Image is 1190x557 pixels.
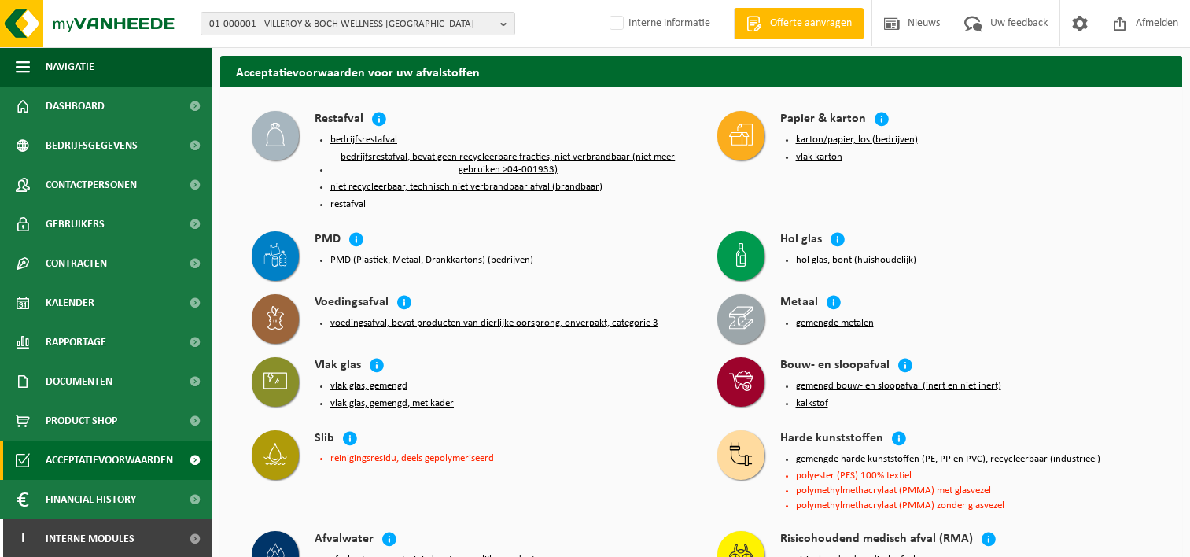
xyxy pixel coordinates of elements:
button: vlak glas, gemengd [330,380,407,393]
button: gemengde metalen [796,317,874,330]
span: 01-000001 - VILLEROY & BOCH WELLNESS [GEOGRAPHIC_DATA] [209,13,494,36]
span: Financial History [46,480,136,519]
button: bedrijfsrestafval [330,134,397,146]
span: Documenten [46,362,112,401]
li: polymethylmethacrylaat (PMMA) met glasvezel [796,485,1151,496]
a: Offerte aanvragen [734,8,864,39]
li: polyester (PES) 100% textiel [796,470,1151,481]
span: Kalender [46,283,94,323]
button: vlak karton [796,151,842,164]
h4: Slib [315,430,334,448]
h4: Metaal [780,294,818,312]
span: Contracten [46,244,107,283]
button: karton/papier, los (bedrijven) [796,134,918,146]
h4: Papier & karton [780,111,866,129]
h4: Hol glas [780,231,822,249]
h4: PMD [315,231,341,249]
li: reinigingsresidu, deels gepolymeriseerd [330,453,686,463]
button: restafval [330,198,366,211]
span: Offerte aanvragen [766,16,856,31]
button: kalkstof [796,397,828,410]
span: Acceptatievoorwaarden [46,441,173,480]
button: PMD (Plastiek, Metaal, Drankkartons) (bedrijven) [330,254,533,267]
button: vlak glas, gemengd, met kader [330,397,454,410]
span: Navigatie [46,47,94,87]
button: gemengde harde kunststoffen (PE, PP en PVC), recycleerbaar (industrieel) [796,453,1100,466]
span: Product Shop [46,401,117,441]
span: Dashboard [46,87,105,126]
button: hol glas, bont (huishoudelijk) [796,254,916,267]
h4: Voedingsafval [315,294,389,312]
li: polymethylmethacrylaat (PMMA) zonder glasvezel [796,500,1151,511]
span: Bedrijfsgegevens [46,126,138,165]
h4: Harde kunststoffen [780,430,883,448]
h4: Bouw- en sloopafval [780,357,890,375]
h4: Afvalwater [315,531,374,549]
h4: Risicohoudend medisch afval (RMA) [780,531,973,549]
button: niet recycleerbaar, technisch niet verbrandbaar afval (brandbaar) [330,181,602,194]
h4: Vlak glas [315,357,361,375]
button: gemengd bouw- en sloopafval (inert en niet inert) [796,380,1001,393]
button: voedingsafval, bevat producten van dierlijke oorsprong, onverpakt, categorie 3 [330,317,658,330]
span: Contactpersonen [46,165,137,205]
button: 01-000001 - VILLEROY & BOCH WELLNESS [GEOGRAPHIC_DATA] [201,12,515,35]
h2: Acceptatievoorwaarden voor uw afvalstoffen [220,56,1182,87]
button: bedrijfsrestafval, bevat geen recycleerbare fracties, niet verbrandbaar (niet meer gebruiken >04-... [330,151,686,176]
h4: Restafval [315,111,363,129]
span: Rapportage [46,323,106,362]
span: Gebruikers [46,205,105,244]
label: Interne informatie [606,12,710,35]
